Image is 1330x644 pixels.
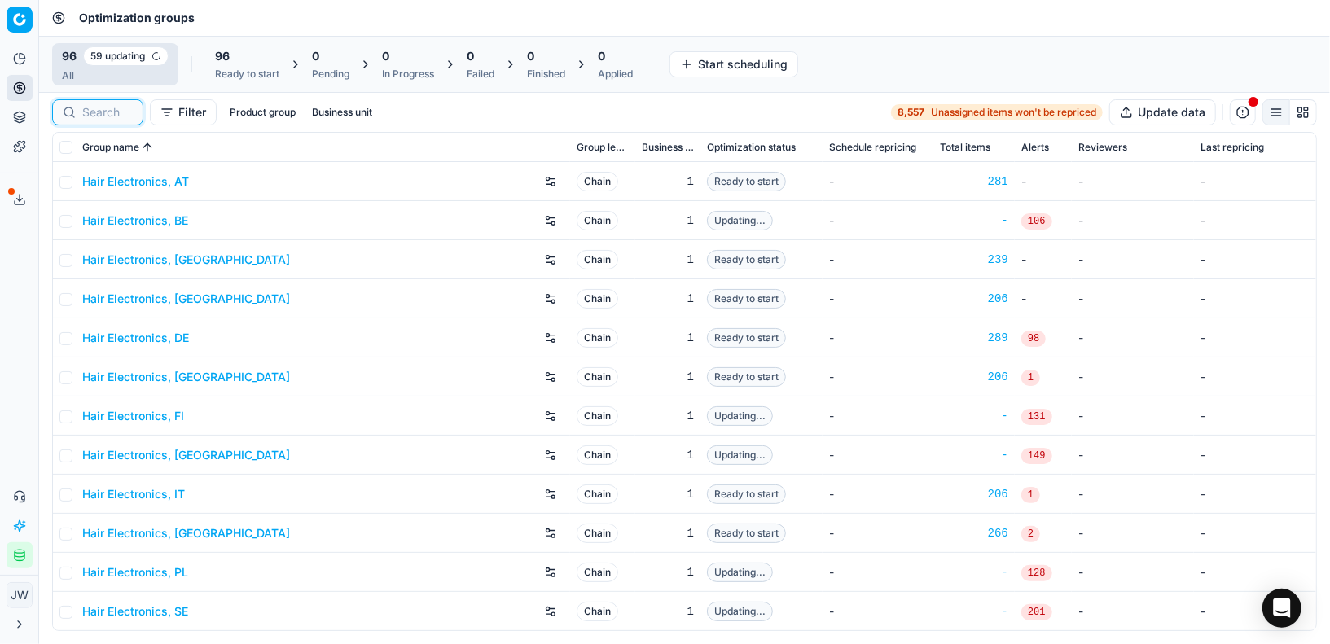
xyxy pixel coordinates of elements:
[62,48,77,64] span: 96
[577,406,618,426] span: Chain
[1021,213,1052,230] span: 106
[1072,514,1194,553] td: -
[577,602,618,621] span: Chain
[642,447,694,463] div: 1
[1194,396,1316,436] td: -
[1109,99,1216,125] button: Update data
[1021,604,1052,620] span: 201
[1072,240,1194,279] td: -
[1021,141,1049,154] span: Alerts
[823,318,933,357] td: -
[823,279,933,318] td: -
[82,104,133,120] input: Search
[150,99,217,125] button: Filter
[1078,141,1127,154] span: Reviewers
[707,328,786,348] span: Ready to start
[62,69,169,82] div: All
[82,173,189,190] a: Hair Electronics, AT
[940,603,1008,620] a: -
[1021,370,1040,386] span: 1
[79,10,195,26] nav: breadcrumb
[940,408,1008,424] a: -
[823,592,933,631] td: -
[1194,553,1316,592] td: -
[1021,526,1040,542] span: 2
[940,564,1008,580] a: -
[1015,162,1072,201] td: -
[642,212,694,229] div: 1
[1072,318,1194,357] td: -
[707,524,786,543] span: Ready to start
[891,104,1103,120] a: 8,557Unassigned items won't be repriced
[577,141,629,154] span: Group level
[940,525,1008,541] a: 266
[1194,592,1316,631] td: -
[1194,475,1316,514] td: -
[669,51,798,77] button: Start scheduling
[1072,475,1194,514] td: -
[82,141,139,154] span: Group name
[1194,514,1316,553] td: -
[823,514,933,553] td: -
[577,484,618,504] span: Chain
[940,447,1008,463] a: -
[940,486,1008,502] a: 206
[1201,141,1264,154] span: Last repricing
[79,10,195,26] span: Optimization groups
[577,289,618,309] span: Chain
[823,396,933,436] td: -
[1194,318,1316,357] td: -
[642,252,694,268] div: 1
[7,582,33,608] button: JW
[577,250,618,269] span: Chain
[467,68,494,81] div: Failed
[1194,201,1316,240] td: -
[823,162,933,201] td: -
[1072,396,1194,436] td: -
[1072,279,1194,318] td: -
[1194,162,1316,201] td: -
[940,173,1008,190] a: 281
[642,141,694,154] span: Business unit
[940,330,1008,346] a: 289
[215,48,230,64] span: 96
[707,250,786,269] span: Ready to start
[940,291,1008,307] a: 206
[527,48,534,64] span: 0
[707,406,773,426] span: Updating...
[707,141,796,154] span: Optimization status
[940,212,1008,229] a: -
[707,445,773,465] span: Updating...
[577,328,618,348] span: Chain
[82,408,184,424] a: Hair Electronics, FI
[1194,357,1316,396] td: -
[223,103,302,122] button: Product group
[577,172,618,191] span: Chain
[823,357,933,396] td: -
[642,173,694,190] div: 1
[823,201,933,240] td: -
[707,211,773,230] span: Updating...
[82,212,188,229] a: Hair Electronics, BE
[139,139,156,156] button: Sorted by Group name ascending
[1194,279,1316,318] td: -
[940,369,1008,385] a: 206
[382,68,434,81] div: In Progress
[82,369,290,385] a: Hair Electronics, [GEOGRAPHIC_DATA]
[707,172,786,191] span: Ready to start
[577,524,618,543] span: Chain
[823,436,933,475] td: -
[577,445,618,465] span: Chain
[940,252,1008,268] a: 239
[898,106,924,119] strong: 8,557
[1021,331,1046,347] span: 98
[82,291,290,307] a: Hair Electronics, [GEOGRAPHIC_DATA]
[642,291,694,307] div: 1
[829,141,916,154] span: Schedule repricing
[598,48,605,64] span: 0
